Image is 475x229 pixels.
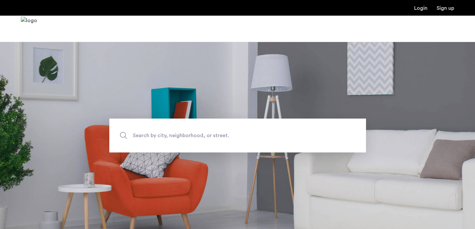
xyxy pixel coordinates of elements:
[109,119,366,152] input: Apartment Search
[21,17,37,41] a: Cazamio Logo
[437,6,454,11] a: Registration
[133,131,312,140] span: Search by city, neighborhood, or street.
[21,17,37,41] img: logo
[414,6,428,11] a: Login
